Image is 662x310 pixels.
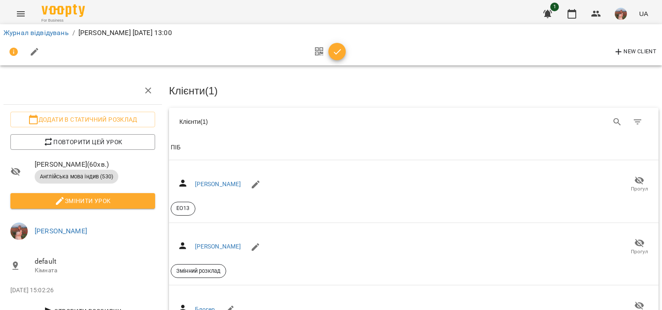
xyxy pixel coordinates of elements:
button: New Client [611,45,659,59]
span: ПІБ [171,142,657,153]
span: Прогул [631,185,648,193]
button: Прогул [622,172,657,197]
a: [PERSON_NAME] [35,227,87,235]
span: default [35,256,155,267]
span: [PERSON_NAME] ( 60 хв. ) [35,159,155,170]
a: [PERSON_NAME] [195,243,241,250]
img: 048db166075239a293953ae74408eb65.jpg [615,8,627,20]
button: UA [636,6,652,22]
button: Прогул [622,235,657,259]
span: Прогул [631,248,648,255]
li: / [72,28,75,38]
button: Menu [10,3,31,24]
p: [PERSON_NAME] [DATE] 13:00 [78,28,172,38]
div: ПІБ [171,142,181,153]
a: [PERSON_NAME] [195,181,241,187]
button: Search [607,112,628,132]
button: Додати в статичний розклад [10,112,155,127]
span: UA [639,9,648,18]
img: Voopty Logo [42,4,85,17]
button: Фільтр [627,112,648,132]
span: 1 [550,3,559,11]
nav: breadcrumb [3,28,659,38]
div: Клієнти ( 1 ) [179,117,407,126]
img: 048db166075239a293953ae74408eb65.jpg [10,223,28,240]
a: Журнал відвідувань [3,29,69,37]
span: Змінити урок [17,196,148,206]
button: Повторити цей урок [10,134,155,150]
span: Повторити цей урок [17,137,148,147]
span: ЕО13 [171,204,195,212]
p: Кімната [35,266,155,275]
h3: Клієнти ( 1 ) [169,85,659,97]
button: Змінити урок [10,193,155,209]
div: Table Toolbar [169,108,659,136]
span: For Business [42,18,85,23]
span: Додати в статичний розклад [17,114,148,125]
p: [DATE] 15:02:26 [10,286,155,295]
span: Англійська мова індив (530) [35,173,118,181]
span: New Client [613,47,656,57]
span: Змінний розклад [171,267,226,275]
div: Sort [171,142,181,153]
